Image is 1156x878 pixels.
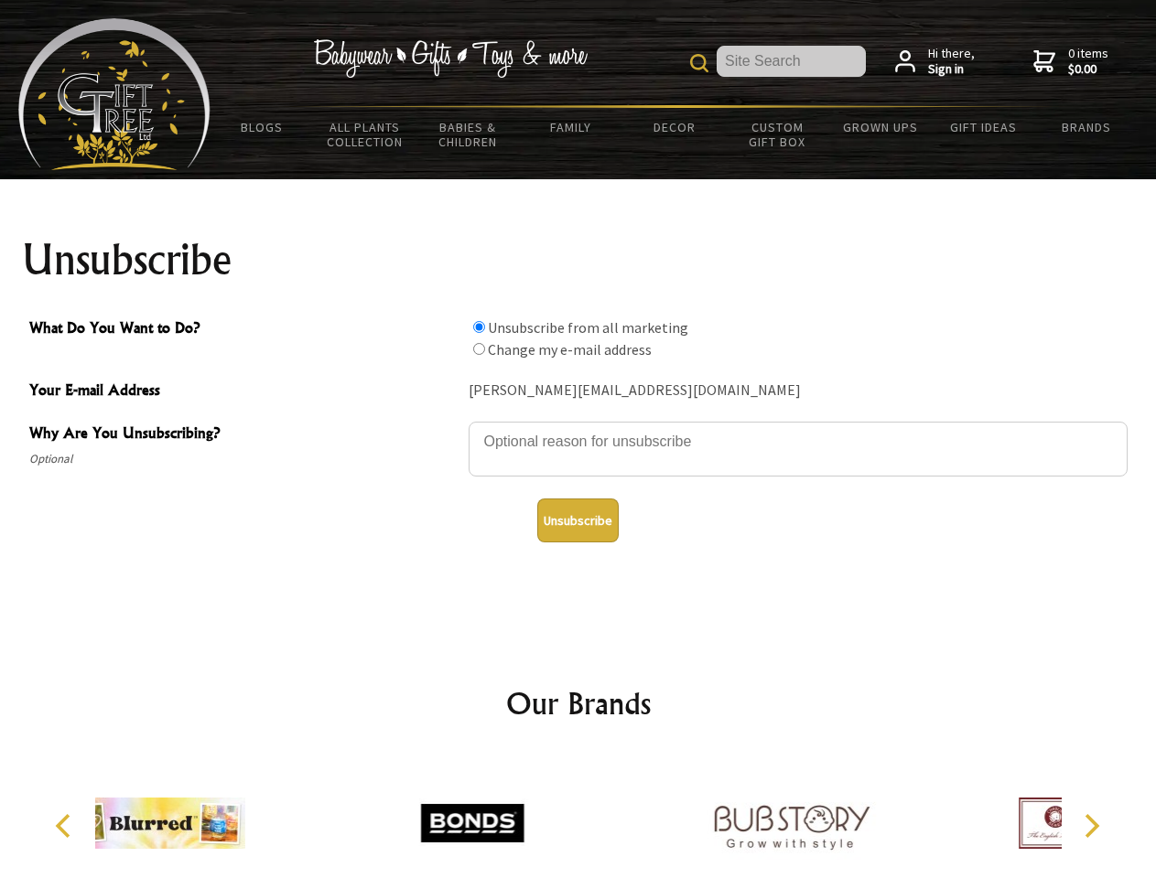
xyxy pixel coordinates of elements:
a: Babies & Children [416,108,520,161]
button: Next [1071,806,1111,846]
span: 0 items [1068,45,1108,78]
label: Change my e-mail address [488,340,652,359]
a: Grown Ups [828,108,932,146]
div: [PERSON_NAME][EMAIL_ADDRESS][DOMAIN_NAME] [469,377,1128,405]
h2: Our Brands [37,681,1120,725]
span: Your E-mail Address [29,379,459,405]
button: Unsubscribe [537,498,619,542]
h1: Unsubscribe [22,238,1135,282]
span: Why Are You Unsubscribing? [29,422,459,448]
a: All Plants Collection [314,108,417,161]
a: Family [520,108,623,146]
label: Unsubscribe from all marketing [488,318,688,337]
a: BLOGS [211,108,314,146]
a: 0 items$0.00 [1033,46,1108,78]
a: Hi there,Sign in [895,46,975,78]
a: Decor [622,108,726,146]
span: Hi there, [928,46,975,78]
img: Babyware - Gifts - Toys and more... [18,18,211,170]
img: Babywear - Gifts - Toys & more [313,39,588,78]
strong: Sign in [928,61,975,78]
button: Previous [46,806,86,846]
a: Brands [1035,108,1139,146]
input: What Do You Want to Do? [473,321,485,333]
a: Gift Ideas [932,108,1035,146]
input: Site Search [717,46,866,77]
span: Optional [29,448,459,470]
textarea: Why Are You Unsubscribing? [469,422,1128,476]
span: What Do You Want to Do? [29,316,459,343]
a: Custom Gift Box [726,108,829,161]
img: product search [690,54,708,72]
strong: $0.00 [1068,61,1108,78]
input: What Do You Want to Do? [473,343,485,355]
